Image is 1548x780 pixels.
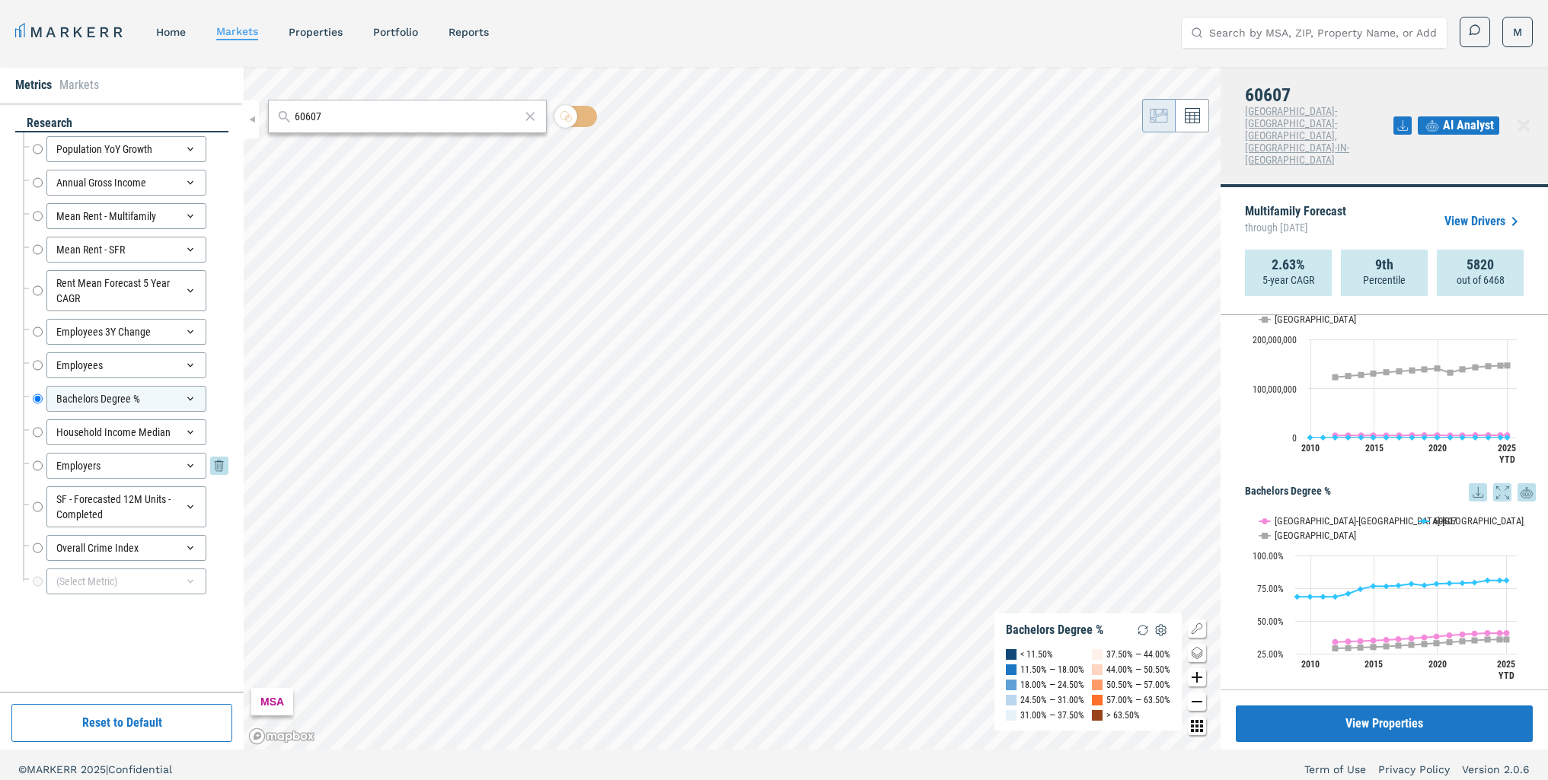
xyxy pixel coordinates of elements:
[1435,365,1441,371] path: Saturday, 14 Dec, 18:00, 140,715,581. USA.
[1472,637,1478,643] path: Wednesday, 14 Dec, 18:00, 35.13. USA.
[1460,638,1466,644] path: Tuesday, 14 Dec, 18:00, 34.5. USA.
[1320,594,1326,600] path: Tuesday, 14 Dec, 18:00, 68.51. 60607.
[1460,366,1466,372] path: Tuesday, 14 Dec, 18:00, 139,033,577. USA.
[1472,579,1478,585] path: Wednesday, 14 Dec, 18:00, 79.31. 60607.
[1384,583,1390,589] path: Monday, 14 Dec, 18:00, 76.42. 60607.
[1485,578,1491,584] path: Thursday, 14 Dec, 18:00, 80.9. 60607.
[1375,257,1393,272] strong: 9th
[1106,647,1170,662] div: 37.50% — 44.00%
[1460,435,1466,441] path: Tuesday, 14 Dec, 18:00, 14,003. 60607.
[1497,578,1503,584] path: Saturday, 14 Dec, 18:00, 80.9. 60607.
[448,26,489,38] a: reports
[1447,370,1454,376] path: Monday, 14 Dec, 18:00, 132,195,657. USA.
[1498,443,1516,465] text: 2025 YTD
[1236,705,1533,742] button: View Properties
[1485,636,1491,642] path: Thursday, 14 Dec, 18:00, 35.81. USA.
[1333,594,1339,600] path: Wednesday, 14 Dec, 18:00, 68.51. 60607.
[1275,314,1356,325] text: [GEOGRAPHIC_DATA]
[1435,435,1441,441] path: Saturday, 14 Dec, 18:00, 14,346. 60607.
[46,170,206,196] div: Annual Gross Income
[1460,580,1466,586] path: Tuesday, 14 Dec, 18:00, 78.92. 60607.
[1292,433,1297,444] text: 0
[1486,363,1492,369] path: Thursday, 14 Dec, 18:00, 145,334,768. USA.
[1473,435,1479,441] path: Wednesday, 14 Dec, 18:00, 14,024. 60607.
[1333,645,1339,651] path: Wednesday, 14 Dec, 18:00, 29.03. USA.
[216,25,258,37] a: markets
[1106,677,1170,692] div: 50.50% — 57.00%
[46,319,206,345] div: Employees 3Y Change
[1020,692,1084,708] div: 24.50% — 31.00%
[1384,435,1390,441] path: Monday, 14 Dec, 18:00, 12,745. 60607.
[1504,578,1510,584] path: Saturday, 14 Jun, 19:00, 80.9. 60607.
[1396,368,1403,374] path: Wednesday, 14 Dec, 18:00, 134,803,239. USA.
[1371,583,1377,589] path: Sunday, 14 Dec, 18:00, 76.66. 60607.
[1245,501,1524,692] svg: Interactive chart
[1396,636,1402,642] path: Wednesday, 14 Dec, 18:00, 36.06. Chicago-Naperville-Elgin, IL-IN-WI.
[1245,483,1536,501] h5: Bachelors Degree %
[1505,362,1511,368] path: Saturday, 14 Jun, 19:00, 146,785,760. USA.
[1358,645,1364,651] path: Saturday, 14 Dec, 18:00, 29.66. USA.
[46,270,206,311] div: Rent Mean Forecast 5 Year CAGR
[1422,366,1428,372] path: Friday, 14 Dec, 18:00, 138,827,213. USA.
[1422,582,1428,588] path: Friday, 14 Dec, 18:00, 77.14. 60607.
[1498,362,1504,368] path: Saturday, 14 Dec, 18:00, 146,448,952. USA.
[1409,642,1415,648] path: Thursday, 14 Dec, 18:00, 31.74. USA.
[156,26,186,38] a: home
[1245,218,1346,237] span: through [DATE]
[1106,708,1140,723] div: > 63.50%
[1345,373,1352,379] path: Friday, 14 Dec, 18:00, 125,350,788. USA.
[46,386,206,412] div: Bachelors Degree %
[1134,621,1152,639] img: Reload Legend
[1006,622,1103,638] div: Bachelors Degree %
[1358,371,1364,377] path: Saturday, 14 Dec, 18:00, 127,587,137. USA.
[1262,272,1314,288] p: 5-year CAGR
[1472,631,1478,637] path: Wednesday, 14 Dec, 18:00, 40.2. Chicago-Naperville-Elgin, IL-IN-WI.
[1434,640,1440,646] path: Saturday, 14 Dec, 18:00, 32.98. USA.
[1447,632,1453,638] path: Monday, 14 Dec, 18:00, 39.01. Chicago-Naperville-Elgin, IL-IN-WI.
[1188,668,1206,686] button: Zoom in map button
[373,26,418,38] a: Portfolio
[1447,639,1453,645] path: Monday, 14 Dec, 18:00, 33.75. USA.
[1371,371,1377,377] path: Sunday, 14 Dec, 18:00, 130,437,947. USA.
[1020,647,1053,662] div: < 11.50%
[1498,435,1504,441] path: Saturday, 14 Dec, 18:00, 15,456. 60607.
[1486,435,1492,441] path: Thursday, 14 Dec, 18:00, 14,895. 60607.
[1497,659,1515,681] text: 2025 YTD
[1473,365,1479,371] path: Wednesday, 14 Dec, 18:00, 143,001,034. USA.
[1259,530,1291,541] button: Show USA
[1371,644,1377,650] path: Sunday, 14 Dec, 18:00, 30.09. USA.
[46,568,206,594] div: (Select Metric)
[1333,639,1339,645] path: Wednesday, 14 Dec, 18:00, 33.8. Chicago-Naperville-Elgin, IL-IN-WI.
[1333,435,1339,441] path: Wednesday, 14 Dec, 18:00, 10,863. 60607.
[1513,24,1522,40] span: M
[1422,435,1428,441] path: Friday, 14 Dec, 18:00, 13,249. 60607.
[1188,644,1206,662] button: Change style map button
[11,704,232,742] button: Reset to Default
[1504,630,1510,636] path: Saturday, 14 Jun, 19:00, 40.71. Chicago-Naperville-Elgin, IL-IN-WI.
[1259,314,1291,325] button: Show USA
[18,763,27,775] span: ©
[1245,85,1393,105] h4: 60607
[1188,692,1206,711] button: Zoom out map button
[1371,637,1377,643] path: Sunday, 14 Dec, 18:00, 35.09. Chicago-Naperville-Elgin, IL-IN-WI.
[1497,636,1503,642] path: Saturday, 14 Dec, 18:00, 35.81. USA.
[1418,116,1499,135] button: AI Analyst
[46,453,206,479] div: Employers
[1307,594,1313,600] path: Monday, 14 Dec, 18:00, 68.51. 60607.
[46,237,206,263] div: Mean Rent - SFR
[15,21,126,43] a: MARKERR
[1272,257,1305,272] strong: 2.63%
[1428,659,1447,670] text: 2020
[1409,581,1415,587] path: Thursday, 14 Dec, 18:00, 78.32. 60607.
[15,76,52,94] li: Metrics
[46,486,206,527] div: SF - Forecasted 12M Units - Completed
[1378,762,1450,777] a: Privacy Policy
[27,763,81,775] span: MARKERR
[1301,443,1320,454] text: 2010
[1409,435,1416,441] path: Thursday, 14 Dec, 18:00, 13,197. 60607.
[1259,515,1403,527] button: Show Chicago-Naperville-Elgin, IL-IN-WI
[1253,335,1297,345] text: 200,000,000
[1188,717,1206,735] button: Other options map button
[1419,515,1458,527] button: Show 60607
